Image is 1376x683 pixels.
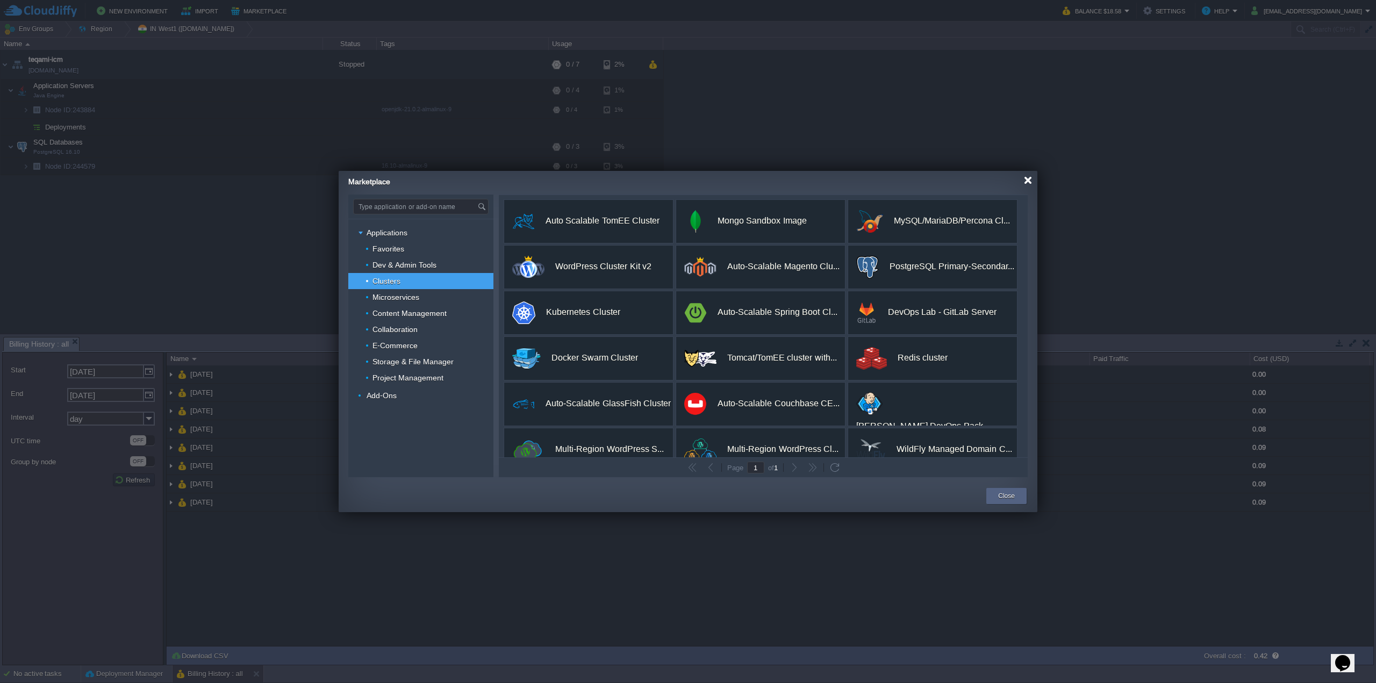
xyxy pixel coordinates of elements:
[727,347,837,369] div: Tomcat/TomEE cluster with High Availability
[718,210,807,232] div: Mongo Sandbox Image
[551,347,638,369] div: Docker Swarm Cluster
[546,392,671,415] div: Auto-Scalable GlassFish Cluster
[512,256,544,278] img: wp-cluster-kit.svg
[890,255,1014,278] div: PostgreSQL Primary-Secondary Cluster
[684,350,716,367] img: tomcat-cluster-logo.svg
[365,391,398,400] a: Add-Ons
[684,210,707,233] img: mongodb-70x70.png
[727,438,838,461] div: Multi-Region WordPress Cluster v1 (Alpha)
[512,393,535,415] img: glassfish-logo.png
[894,210,1010,232] div: MySQL/MariaDB/Percona Cluster
[371,373,445,383] a: Project Management
[856,210,883,233] img: mysql-mariadb-percona-logo.png
[774,464,778,472] span: 1
[897,438,1012,461] div: WildFly Managed Domain Cluster
[546,301,620,323] div: Kubernetes Cluster
[684,301,707,324] img: spring-boot-logo.png
[555,255,651,278] div: WordPress Cluster Kit v2
[512,438,544,461] img: new-logo-multiregion-standalone.svg
[856,415,983,437] div: [PERSON_NAME] DevOps Pack
[684,393,707,415] img: couchbase-logo.png
[856,438,886,461] img: wildfly-logo-70px.png
[856,301,877,324] img: gitlab-logo.png
[684,438,716,461] img: 82dark-back-01.svg
[998,491,1015,501] button: Close
[856,256,879,278] img: postgres-70x70.png
[512,210,535,233] img: tomee-logo.png
[684,257,716,277] img: magento-enterprise-small-v2.png
[365,228,409,238] a: Applications
[371,325,419,334] a: Collaboration
[888,301,997,323] div: DevOps Lab - GitLab Server
[371,308,448,318] a: Content Management
[371,357,455,366] a: Storage & File Manager
[512,347,541,370] img: docker-swarm-logo-89x70.png
[371,341,419,350] a: E-Commerce
[371,276,402,286] a: Clusters
[555,438,664,461] div: Multi-Region WordPress Standalone
[718,301,837,323] div: Auto-Scalable Spring Boot Cluster
[371,260,438,270] a: Dev & Admin Tools
[764,463,782,472] div: of
[727,255,840,278] div: Auto-Scalable Magento Cluster v2
[546,210,660,232] div: Auto Scalable TomEE Cluster
[371,292,421,302] a: Microservices
[856,347,887,370] img: redis-cluster.png
[371,244,406,254] a: Favorites
[348,177,390,186] span: Marketplace
[856,392,883,415] img: jenkins-jelastic.png
[512,301,535,324] img: k8s-logo.png
[1331,640,1365,672] iframe: chat widget
[718,392,840,415] div: Auto-Scalable Couchbase CE Cluster
[723,464,747,471] div: Page
[898,347,948,369] div: Redis cluster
